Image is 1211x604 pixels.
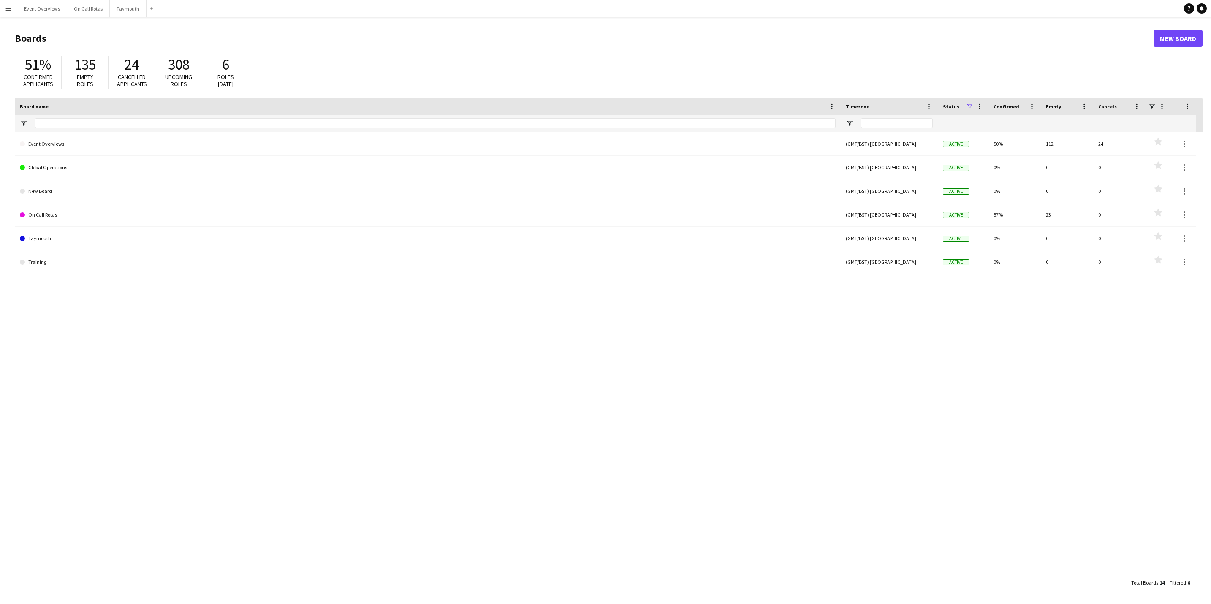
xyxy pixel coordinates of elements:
[20,156,836,179] a: Global Operations
[20,179,836,203] a: New Board
[117,73,147,88] span: Cancelled applicants
[988,203,1041,226] div: 57%
[1041,203,1093,226] div: 23
[943,259,969,265] span: Active
[841,179,938,203] div: (GMT/BST) [GEOGRAPHIC_DATA]
[110,0,147,17] button: Taymouth
[988,227,1041,250] div: 0%
[20,103,49,110] span: Board name
[1041,132,1093,155] div: 112
[217,73,234,88] span: Roles [DATE]
[67,0,110,17] button: On Call Rotas
[841,132,938,155] div: (GMT/BST) [GEOGRAPHIC_DATA]
[74,55,96,74] span: 135
[943,188,969,195] span: Active
[25,55,51,74] span: 51%
[1098,103,1117,110] span: Cancels
[943,236,969,242] span: Active
[20,250,836,274] a: Training
[77,73,93,88] span: Empty roles
[1093,179,1146,203] div: 0
[35,118,836,128] input: Board name Filter Input
[988,179,1041,203] div: 0%
[20,227,836,250] a: Taymouth
[1154,30,1203,47] a: New Board
[1041,227,1093,250] div: 0
[943,141,969,147] span: Active
[846,103,869,110] span: Timezone
[841,156,938,179] div: (GMT/BST) [GEOGRAPHIC_DATA]
[943,103,959,110] span: Status
[1041,250,1093,274] div: 0
[20,132,836,156] a: Event Overviews
[1131,574,1165,591] div: :
[861,118,933,128] input: Timezone Filter Input
[988,250,1041,274] div: 0%
[20,119,27,127] button: Open Filter Menu
[1187,580,1190,586] span: 6
[1131,580,1158,586] span: Total Boards
[125,55,139,74] span: 24
[841,203,938,226] div: (GMT/BST) [GEOGRAPHIC_DATA]
[988,132,1041,155] div: 50%
[988,156,1041,179] div: 0%
[846,119,853,127] button: Open Filter Menu
[23,73,53,88] span: Confirmed applicants
[1093,132,1146,155] div: 24
[17,0,67,17] button: Event Overviews
[1159,580,1165,586] span: 14
[1093,156,1146,179] div: 0
[1093,250,1146,274] div: 0
[20,203,836,227] a: On Call Rotas
[841,227,938,250] div: (GMT/BST) [GEOGRAPHIC_DATA]
[165,73,192,88] span: Upcoming roles
[222,55,229,74] span: 6
[943,165,969,171] span: Active
[15,32,1154,45] h1: Boards
[1093,227,1146,250] div: 0
[994,103,1019,110] span: Confirmed
[1041,156,1093,179] div: 0
[943,212,969,218] span: Active
[1041,179,1093,203] div: 0
[1046,103,1061,110] span: Empty
[1170,580,1186,586] span: Filtered
[841,250,938,274] div: (GMT/BST) [GEOGRAPHIC_DATA]
[168,55,190,74] span: 308
[1170,574,1190,591] div: :
[1093,203,1146,226] div: 0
